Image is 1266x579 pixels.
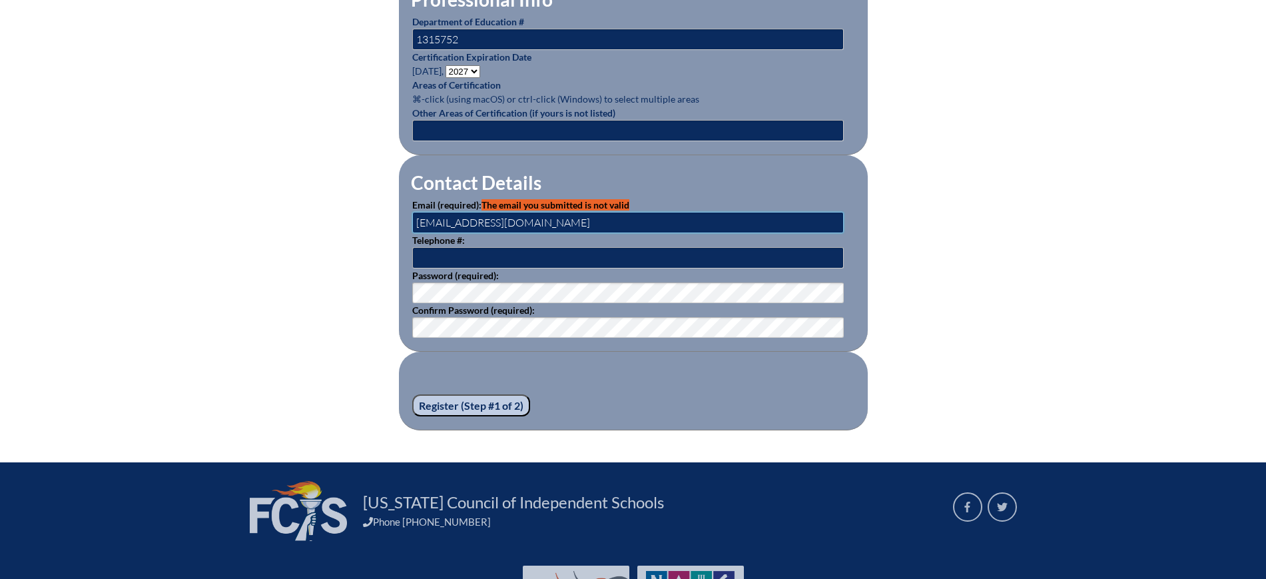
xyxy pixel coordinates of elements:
[250,481,347,541] img: FCIS_logo_white
[358,492,669,513] a: [US_STATE] Council of Independent Schools
[412,79,501,91] label: Areas of Certification
[412,65,444,77] span: [DATE],
[412,199,629,211] label: Email (required):
[412,304,535,316] label: Confirm Password (required):
[412,270,499,281] label: Password (required):
[363,516,937,528] div: Phone [PHONE_NUMBER]
[412,78,854,106] p: ⌘-click (using macOS) or ctrl-click (Windows) to select multiple areas
[412,394,530,417] input: Register (Step #1 of 2)
[412,107,615,119] label: Other Areas of Certification (if yours is not listed)
[410,171,543,194] legend: Contact Details
[412,16,524,27] label: Department of Education #
[481,199,629,211] span: The email you submitted is not valid
[412,235,465,246] label: Telephone #:
[412,51,531,63] label: Certification Expiration Date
